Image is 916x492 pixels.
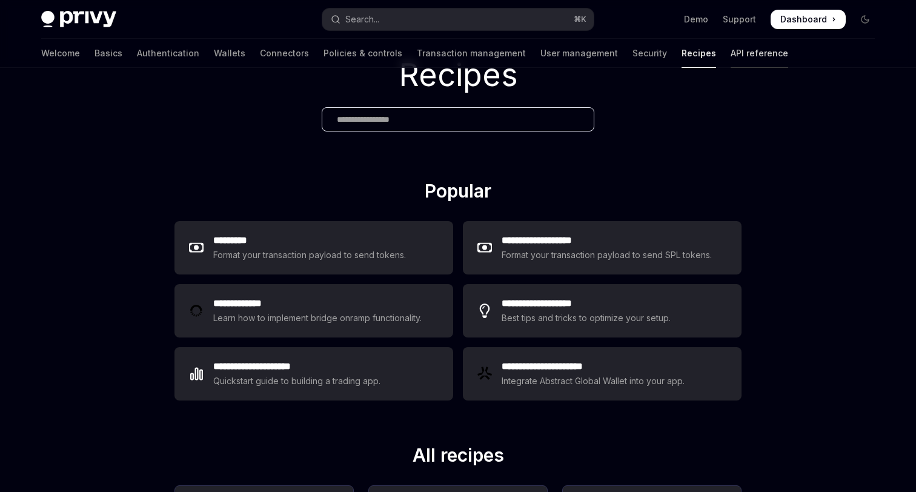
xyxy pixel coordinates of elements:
[41,39,80,68] a: Welcome
[345,12,379,27] div: Search...
[214,39,245,68] a: Wallets
[260,39,309,68] a: Connectors
[682,39,716,68] a: Recipes
[174,180,742,207] h2: Popular
[213,374,381,388] div: Quickstart guide to building a trading app.
[684,13,708,25] a: Demo
[322,8,594,30] button: Open search
[41,11,116,28] img: dark logo
[174,444,742,471] h2: All recipes
[502,311,672,325] div: Best tips and tricks to optimize your setup.
[174,221,453,274] a: **** ****Format your transaction payload to send tokens.
[502,374,686,388] div: Integrate Abstract Global Wallet into your app.
[632,39,667,68] a: Security
[137,39,199,68] a: Authentication
[213,311,425,325] div: Learn how to implement bridge onramp functionality.
[855,10,875,29] button: Toggle dark mode
[731,39,788,68] a: API reference
[502,248,713,262] div: Format your transaction payload to send SPL tokens.
[540,39,618,68] a: User management
[95,39,122,68] a: Basics
[780,13,827,25] span: Dashboard
[324,39,402,68] a: Policies & controls
[771,10,846,29] a: Dashboard
[723,13,756,25] a: Support
[174,284,453,337] a: **** **** ***Learn how to implement bridge onramp functionality.
[213,248,407,262] div: Format your transaction payload to send tokens.
[417,39,526,68] a: Transaction management
[574,15,586,24] span: ⌘ K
